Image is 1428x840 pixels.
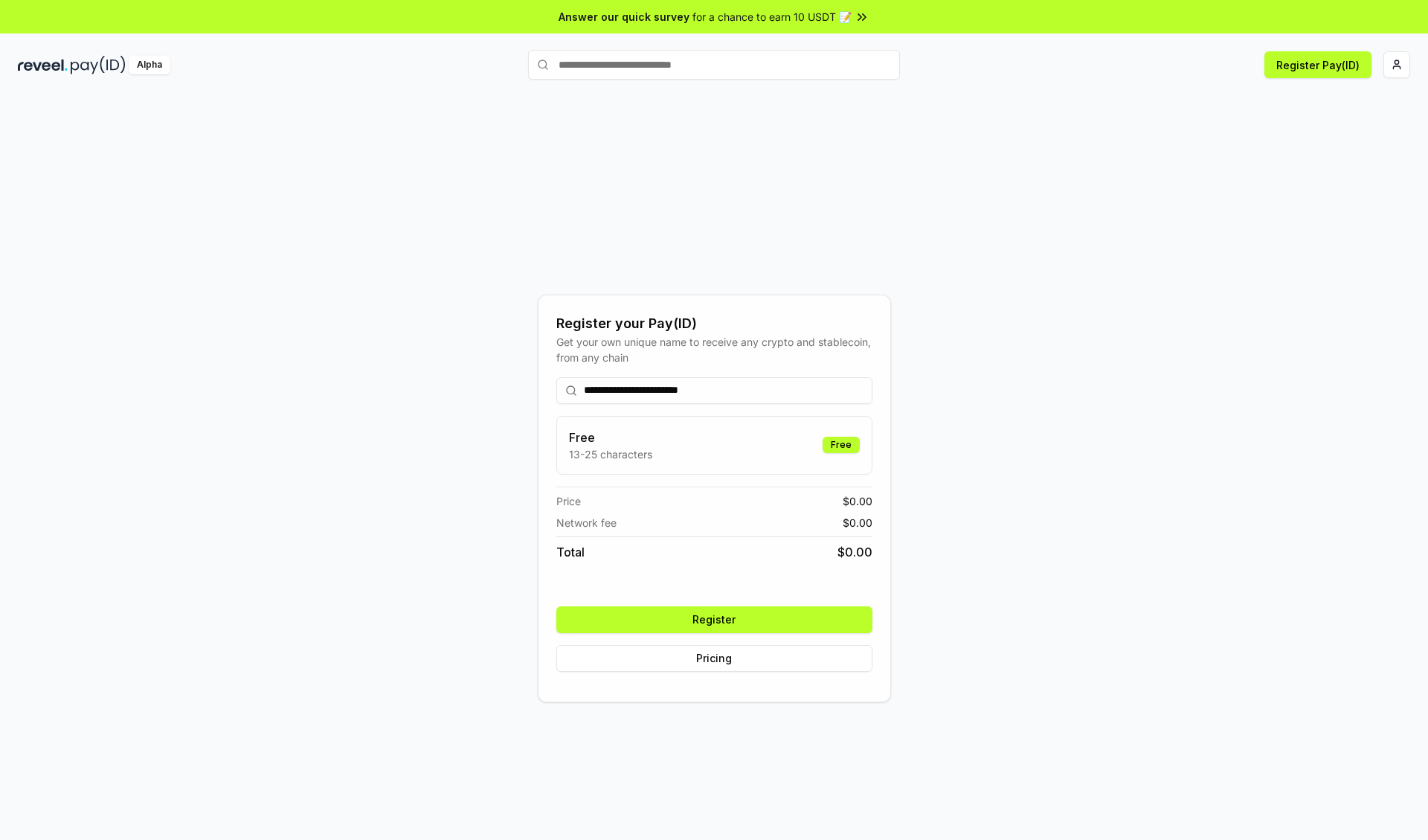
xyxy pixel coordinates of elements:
[556,606,872,633] button: Register
[556,334,872,365] div: Get your own unique name to receive any crypto and stablecoin, from any chain
[1264,51,1371,78] button: Register Pay(ID)
[569,446,652,462] p: 13-25 characters
[71,56,126,74] img: pay_id
[837,543,872,561] span: $ 0.00
[556,645,872,672] button: Pricing
[556,515,617,530] span: Network fee
[843,493,872,509] span: $ 0.00
[129,56,170,74] div: Alpha
[843,515,872,530] span: $ 0.00
[692,9,852,25] span: for a chance to earn 10 USDT 📝
[569,429,652,446] h3: Free
[18,56,68,74] img: reveel_dark
[556,493,581,509] span: Price
[559,9,689,25] span: Answer our quick survey
[823,437,860,453] div: Free
[556,313,872,334] div: Register your Pay(ID)
[556,543,585,561] span: Total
